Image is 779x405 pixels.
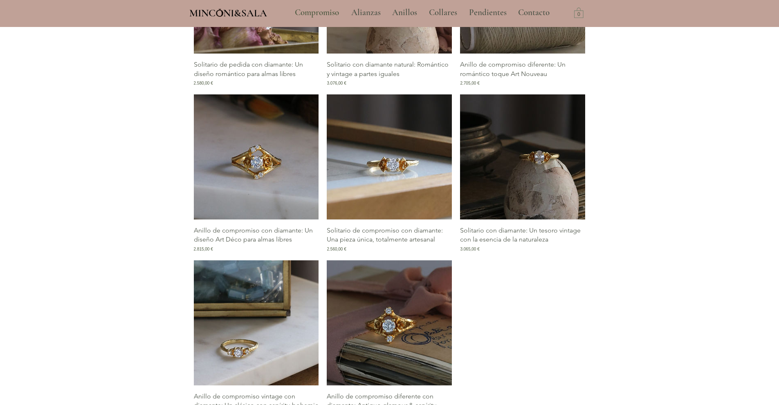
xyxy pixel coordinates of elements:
p: Solitario con diamante: Un tesoro vintage con la esencia de la naturaleza [460,226,585,244]
p: Solitario de pedida con diamante: Un diseño romántico para almas libres [194,60,319,78]
span: 2.705,00 € [460,80,479,86]
a: Solitario con diamante: Un tesoro vintage con la esencia de la naturaleza3.065,00 € [460,226,585,252]
p: Solitario de compromiso con diamante: Una pieza única, totalmente artesanal [327,226,452,244]
p: Compromiso [291,2,343,23]
span: 3.076,00 € [327,80,346,86]
p: Solitario con diamante natural: Romántico y vintage a partes iguales [327,60,452,78]
span: 2.815,00 € [194,246,213,252]
a: Pendientes [463,2,512,23]
p: Alianzas [347,2,385,23]
a: Contacto [512,2,556,23]
p: Collares [425,2,461,23]
span: 2.580,00 € [194,80,213,86]
a: Alianzas [345,2,386,23]
a: Anillos [386,2,423,23]
span: MINCONI&SALA [189,7,267,19]
img: Minconi Sala [216,9,223,17]
a: MINCONI&SALA [189,5,267,19]
a: Anillo de compromiso diferente: Un romántico toque Art Nouveau2.705,00 € [460,60,585,86]
p: Anillo de compromiso diferente: Un romántico toque Art Nouveau [460,60,585,78]
a: Carrito con 0 ítems [574,7,584,18]
p: Anillos [388,2,421,23]
span: 3.065,00 € [460,246,479,252]
div: Galería de Anillo de compromiso con diamante: Un diseño Art Déco para almas libres [194,94,319,252]
span: 2.560,00 € [327,246,346,252]
a: Solitario con diamante natural: Romántico y vintage a partes iguales3.076,00 € [327,60,452,86]
p: Anillo de compromiso con diamante: Un diseño Art Déco para almas libres [194,226,319,244]
a: Solitario de pedida con diamante: Un diseño romántico para almas libres2.580,00 € [194,60,319,86]
p: Contacto [514,2,554,23]
a: Anillo de compromiso con diamante: Un diseño Art Déco para almas libres2.815,00 € [194,226,319,252]
p: Pendientes [465,2,511,23]
div: Galería de Solitario con diamante: Un tesoro vintage con la esencia de la naturaleza [460,94,585,252]
div: Galería de Solitario de compromiso con diamante: Una pieza única, totalmente artesanal [327,94,452,252]
text: 0 [577,12,580,18]
nav: Sitio [273,2,572,23]
a: Solitario de compromiso con diamante: Una pieza única, totalmente artesanal2.560,00 € [327,226,452,252]
a: Compromiso [289,2,345,23]
a: Collares [423,2,463,23]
